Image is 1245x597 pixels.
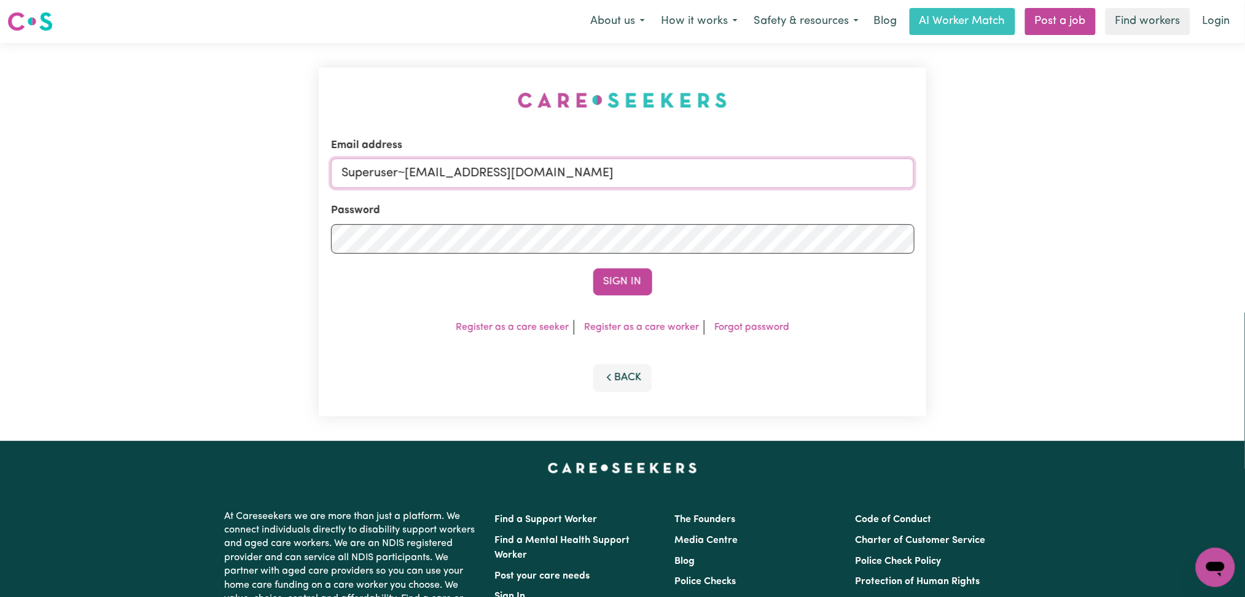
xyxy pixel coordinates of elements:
[331,138,402,154] label: Email address
[714,322,789,332] a: Forgot password
[331,203,380,219] label: Password
[1025,8,1096,35] a: Post a job
[593,268,652,295] button: Sign In
[582,9,653,34] button: About us
[910,8,1015,35] a: AI Worker Match
[456,322,569,332] a: Register as a care seeker
[675,536,738,545] a: Media Centre
[495,571,590,581] a: Post your care needs
[675,577,736,587] a: Police Checks
[495,536,630,560] a: Find a Mental Health Support Worker
[855,515,931,525] a: Code of Conduct
[7,7,53,36] a: Careseekers logo
[675,556,695,566] a: Blog
[746,9,867,34] button: Safety & resources
[867,8,905,35] a: Blog
[593,364,652,391] button: Back
[495,515,598,525] a: Find a Support Worker
[675,515,736,525] a: The Founders
[331,158,915,188] input: Email address
[855,577,980,587] a: Protection of Human Rights
[1106,8,1190,35] a: Find workers
[1195,8,1238,35] a: Login
[548,463,697,473] a: Careseekers home page
[7,10,53,33] img: Careseekers logo
[584,322,699,332] a: Register as a care worker
[855,556,941,566] a: Police Check Policy
[855,536,985,545] a: Charter of Customer Service
[653,9,746,34] button: How it works
[1196,548,1235,587] iframe: Button to launch messaging window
